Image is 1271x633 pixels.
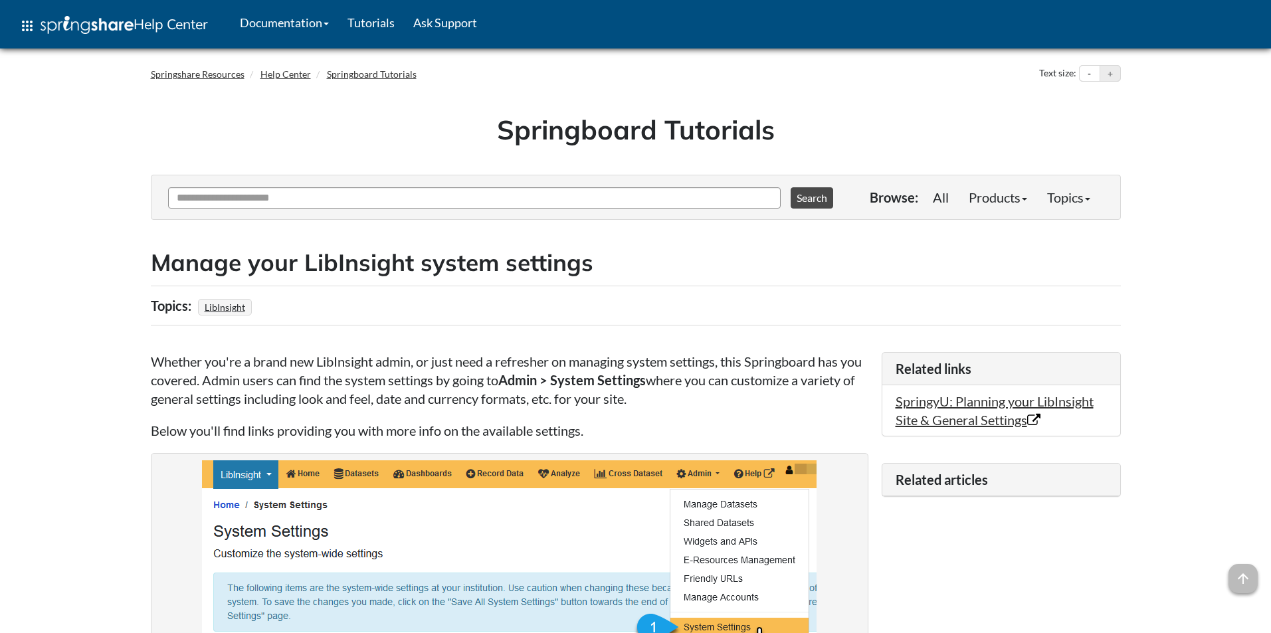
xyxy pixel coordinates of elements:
[231,6,338,39] a: Documentation
[896,393,1094,428] a: SpringyU: Planning your LibInsight Site & General Settings
[791,187,833,209] button: Search
[134,15,208,33] span: Help Center
[1037,184,1100,211] a: Topics
[41,16,134,34] img: Springshare
[151,293,195,318] div: Topics:
[923,184,959,211] a: All
[896,472,988,488] span: Related articles
[1228,565,1258,581] a: arrow_upward
[498,372,646,388] strong: Admin > System Settings
[338,6,404,39] a: Tutorials
[404,6,486,39] a: Ask Support
[327,68,417,80] a: Springboard Tutorials
[10,6,217,46] a: apps Help Center
[203,298,247,317] a: LibInsight
[161,111,1111,148] h1: Springboard Tutorials
[151,246,1121,279] h2: Manage your LibInsight system settings
[1080,66,1100,82] button: Decrease text size
[1228,564,1258,593] span: arrow_upward
[896,361,971,377] span: Related links
[151,352,868,408] p: Whether you're a brand new LibInsight admin, or just need a refresher on managing system settings...
[1100,66,1120,82] button: Increase text size
[19,18,35,34] span: apps
[260,68,311,80] a: Help Center
[1036,65,1079,82] div: Text size:
[151,68,244,80] a: Springshare Resources
[870,188,918,207] p: Browse:
[959,184,1037,211] a: Products
[151,421,868,440] p: Below you'll find links providing you with more info on the available settings.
